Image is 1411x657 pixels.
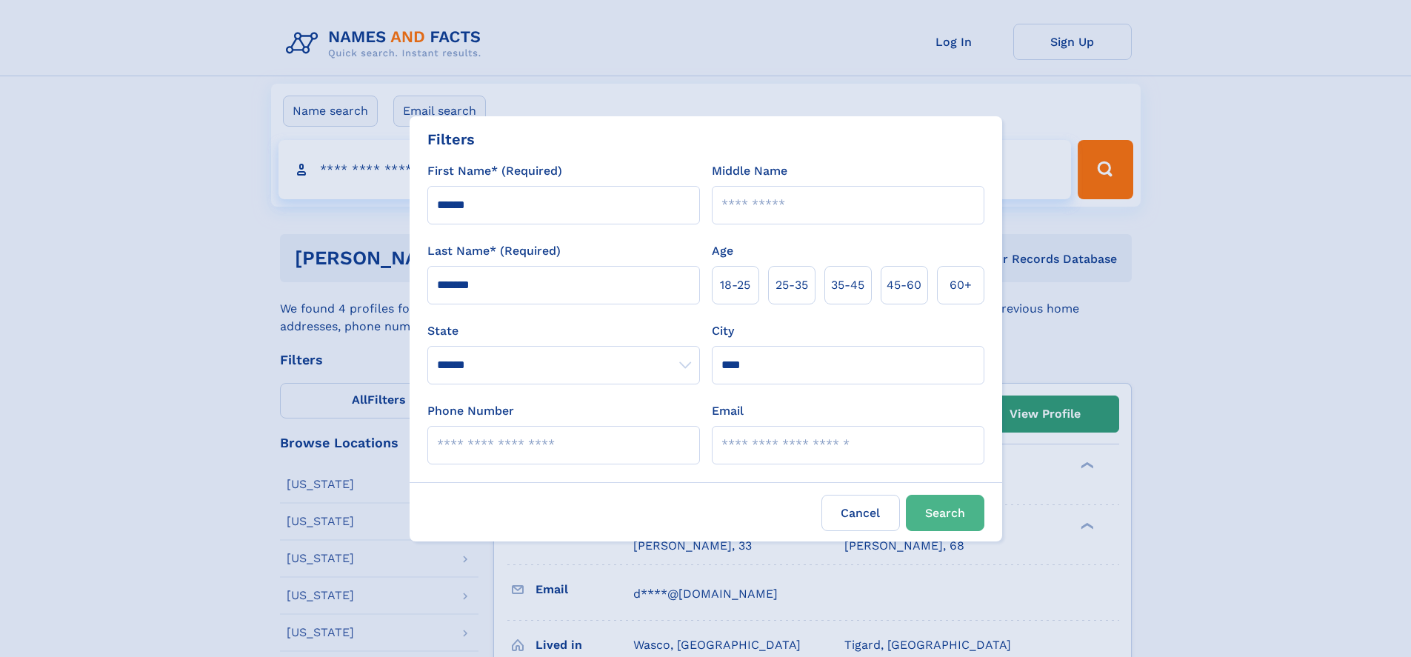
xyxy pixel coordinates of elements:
span: 18‑25 [720,276,750,294]
label: Email [712,402,744,420]
label: State [427,322,700,340]
label: Age [712,242,733,260]
label: Cancel [821,495,900,531]
label: City [712,322,734,340]
label: Middle Name [712,162,787,180]
span: 25‑35 [775,276,808,294]
button: Search [906,495,984,531]
label: First Name* (Required) [427,162,562,180]
span: 45‑60 [887,276,921,294]
span: 60+ [950,276,972,294]
label: Last Name* (Required) [427,242,561,260]
span: 35‑45 [831,276,864,294]
label: Phone Number [427,402,514,420]
div: Filters [427,128,475,150]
